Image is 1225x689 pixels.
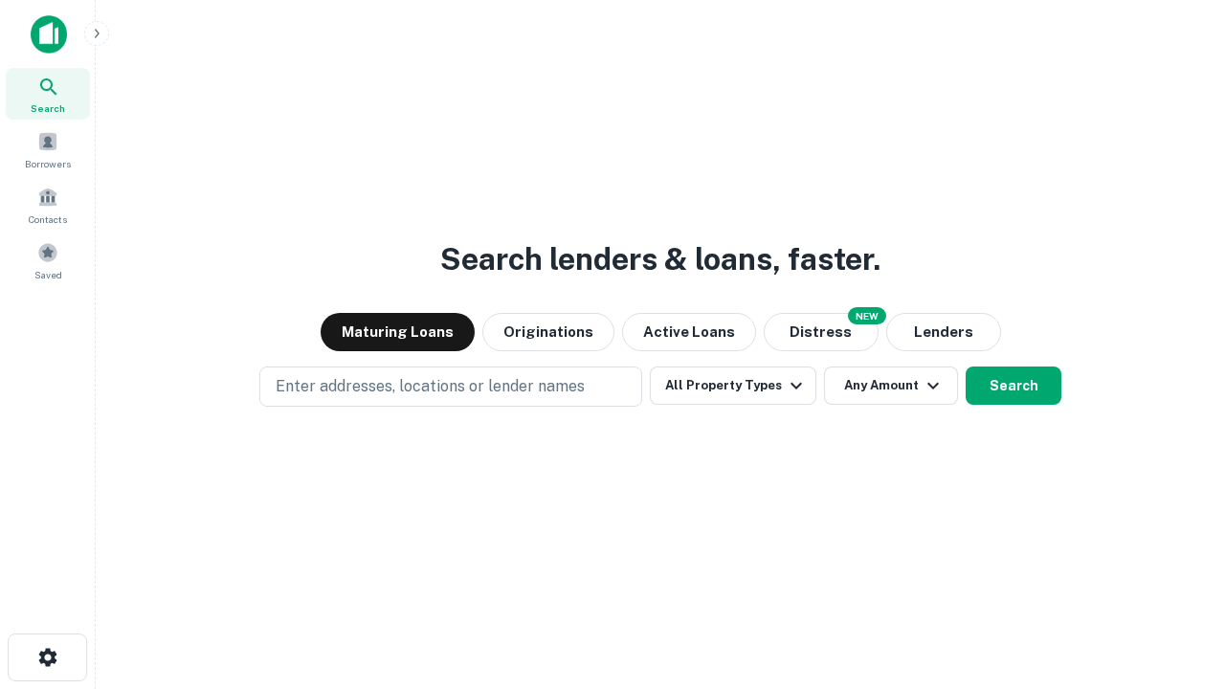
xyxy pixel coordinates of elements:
[6,123,90,175] a: Borrowers
[6,68,90,120] a: Search
[886,313,1001,351] button: Lenders
[31,15,67,54] img: capitalize-icon.png
[6,179,90,231] a: Contacts
[440,236,880,282] h3: Search lenders & loans, faster.
[848,307,886,324] div: NEW
[1129,536,1225,628] iframe: Chat Widget
[34,267,62,282] span: Saved
[622,313,756,351] button: Active Loans
[824,367,958,405] button: Any Amount
[259,367,642,407] button: Enter addresses, locations or lender names
[966,367,1061,405] button: Search
[650,367,816,405] button: All Property Types
[482,313,614,351] button: Originations
[321,313,475,351] button: Maturing Loans
[764,313,879,351] button: Search distressed loans with lien and other non-mortgage details.
[276,375,585,398] p: Enter addresses, locations or lender names
[25,156,71,171] span: Borrowers
[6,234,90,286] a: Saved
[29,211,67,227] span: Contacts
[31,100,65,116] span: Search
